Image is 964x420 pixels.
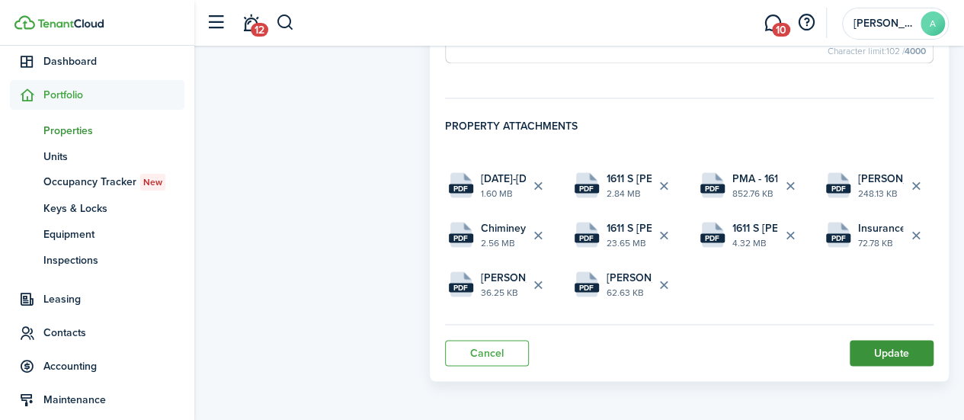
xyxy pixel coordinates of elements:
file-extension: pdf [575,184,599,193]
file-icon: File [575,172,599,197]
a: Equipment [10,221,184,247]
a: Keys & Locks [10,195,184,221]
file-extension: pdf [449,233,473,242]
span: 10 [772,23,790,37]
a: Inspections [10,247,184,273]
file-extension: pdf [449,184,473,193]
a: Properties [10,117,184,143]
file-size: 1.60 MB [481,186,526,200]
file-extension: pdf [700,184,725,193]
button: Open resource center [793,10,819,36]
span: 12 [251,23,268,37]
button: Open sidebar [201,8,230,37]
span: New [143,175,162,189]
button: Delete file [526,271,552,297]
file-extension: pdf [826,184,850,193]
file-size: 4.32 MB [732,236,777,249]
file-icon: File [700,222,725,247]
span: Units [43,149,184,165]
span: 1611 S [PERSON_NAME] - Animal Addendum ([PERSON_NAME][GEOGRAPHIC_DATA]).pdf [732,220,777,236]
button: Delete file [652,172,677,198]
file-size: 36.25 KB [481,285,526,299]
span: [DATE]-[DATE] S [PERSON_NAME] - Lease Listing Agreement.pdf [481,170,526,186]
small: Character limit: 102 / [828,46,926,56]
file-size: 2.84 MB [607,186,652,200]
file-size: 248.13 KB [858,186,903,200]
file-icon: File [449,172,473,197]
file-icon: File [700,172,725,197]
button: Delete file [777,222,803,248]
span: PMA - 1611 [PERSON_NAME].pdf [732,170,777,186]
file-extension: pdf [575,233,599,242]
button: Delete file [903,172,929,198]
span: Keys & Locks [43,200,184,216]
button: Delete file [903,222,929,248]
span: Inspections [43,252,184,268]
b: 4000 [905,44,926,58]
button: Delete file [652,271,677,297]
file-icon: File [575,271,599,297]
a: Messaging [758,4,787,43]
file-size: 2.56 MB [481,236,526,249]
span: Leasing [43,291,184,307]
file-size: 62.63 KB [607,285,652,299]
span: [PERSON_NAME] bid.pdf [858,170,903,186]
a: Dashboard [10,46,184,76]
a: Notifications [236,4,265,43]
span: Equipment [43,226,184,242]
file-size: 23.65 MB [607,236,652,249]
span: Occupancy Tracker [43,174,184,191]
file-extension: pdf [826,233,850,242]
file-icon: File [826,222,850,247]
button: Delete file [526,222,552,248]
span: 1611 S [PERSON_NAME] - LEASE ([PERSON_NAME][GEOGRAPHIC_DATA]).pdf [607,220,652,236]
a: Cancel [445,340,529,366]
button: Delete file [777,172,803,198]
a: Units [10,143,184,169]
file-size: 72.78 KB [858,236,903,249]
file-icon: File [449,271,473,297]
span: Portfolio [43,87,184,103]
span: [PERSON_NAME] Electrical Invoice 2.pdf [607,269,652,285]
file-extension: pdf [449,283,473,292]
file-icon: File [575,222,599,247]
img: TenantCloud [37,19,104,28]
file-size: 852.76 KB [732,186,777,200]
file-icon: File [449,222,473,247]
file-extension: pdf [700,233,725,242]
span: Chiminey Report.pdf [481,220,526,236]
span: Contacts [43,325,184,341]
span: Maintenance [43,392,184,408]
span: Accounting [43,358,184,374]
span: Insurance ([PERSON_NAME][GEOGRAPHIC_DATA]).pdf [858,220,903,236]
button: Delete file [526,172,552,198]
span: [PERSON_NAME] Electrical Invoice 1.pdf [481,269,526,285]
h4: Property attachments [445,117,934,145]
a: Occupancy TrackerNew [10,169,184,195]
file-icon: File [826,172,850,197]
avatar-text: A [921,11,945,36]
button: Update [850,340,934,366]
span: Properties [43,123,184,139]
button: Delete file [652,222,677,248]
file-extension: pdf [575,283,599,292]
img: TenantCloud [14,15,35,30]
span: Alisa [854,18,914,29]
span: 1611 S [PERSON_NAME] - LEASE ([PERSON_NAME]).pdf [607,170,652,186]
button: Search [276,10,295,36]
span: Dashboard [43,53,184,69]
